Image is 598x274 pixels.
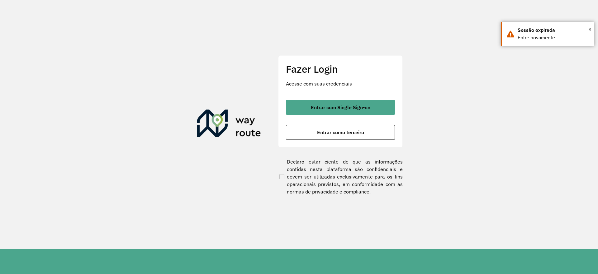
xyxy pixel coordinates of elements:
img: Roteirizador AmbevTech [197,110,261,139]
label: Declaro estar ciente de que as informações contidas nesta plataforma são confidenciais e devem se... [278,158,403,195]
button: button [286,100,395,115]
span: × [588,25,591,34]
div: Entre novamente [518,34,590,42]
span: Entrar como terceiro [317,130,364,135]
button: Close [588,25,591,34]
p: Acesse com suas credenciais [286,80,395,87]
span: Entrar com Single Sign-on [311,105,370,110]
h2: Fazer Login [286,63,395,75]
button: button [286,125,395,140]
div: Sessão expirada [518,27,590,34]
